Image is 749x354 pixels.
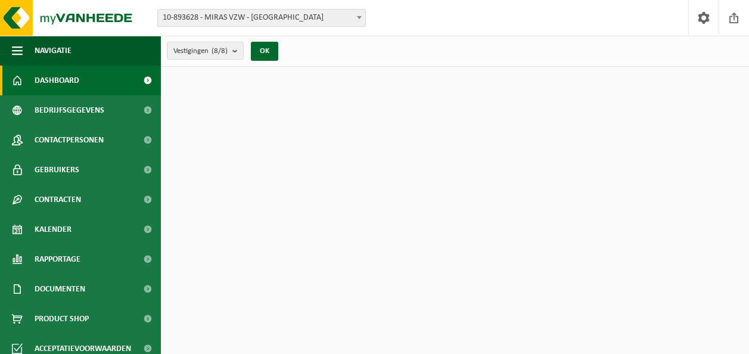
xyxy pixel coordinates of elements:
[158,10,365,26] span: 10-893628 - MIRAS VZW - KORTRIJK
[35,244,80,274] span: Rapportage
[35,304,89,334] span: Product Shop
[35,125,104,155] span: Contactpersonen
[35,95,104,125] span: Bedrijfsgegevens
[212,47,228,55] count: (8/8)
[35,215,72,244] span: Kalender
[35,185,81,215] span: Contracten
[35,36,72,66] span: Navigatie
[35,66,79,95] span: Dashboard
[157,9,366,27] span: 10-893628 - MIRAS VZW - KORTRIJK
[173,42,228,60] span: Vestigingen
[167,42,244,60] button: Vestigingen(8/8)
[35,155,79,185] span: Gebruikers
[251,42,278,61] button: OK
[35,274,85,304] span: Documenten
